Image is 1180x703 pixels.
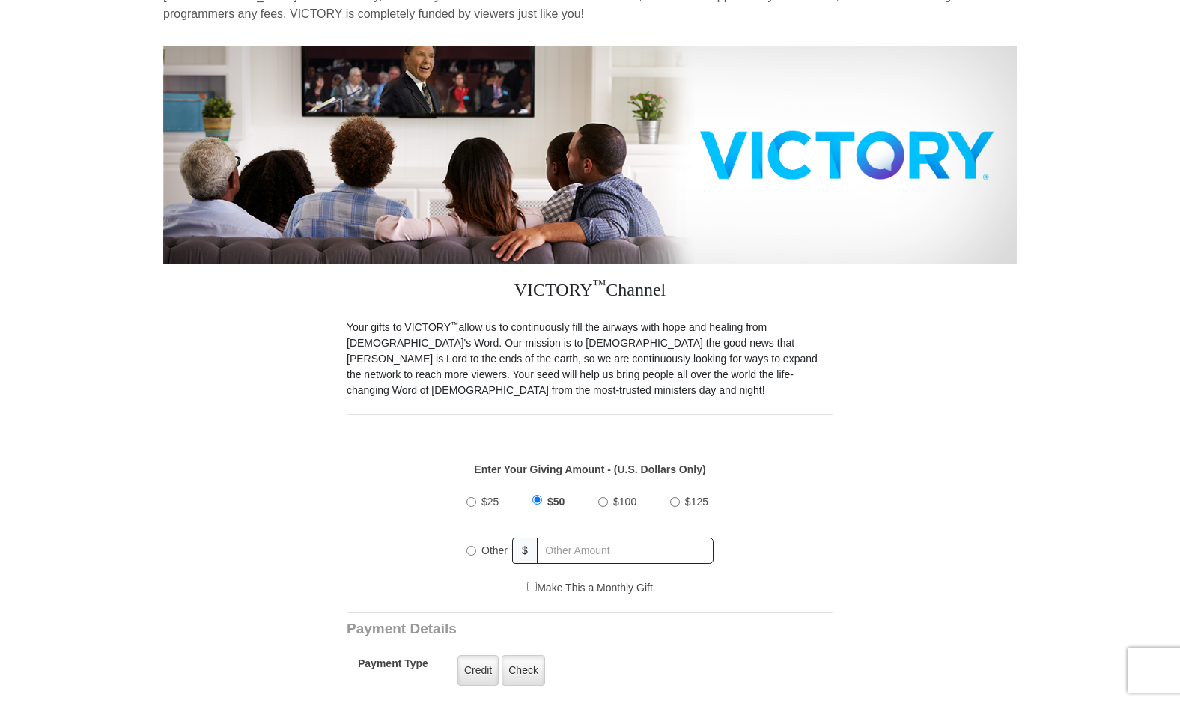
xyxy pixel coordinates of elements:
[347,264,833,320] h3: VICTORY Channel
[347,621,729,638] h3: Payment Details
[537,538,714,564] input: Other Amount
[481,496,499,508] span: $25
[547,496,565,508] span: $50
[481,544,508,556] span: Other
[451,320,459,329] sup: ™
[474,463,705,475] strong: Enter Your Giving Amount - (U.S. Dollars Only)
[512,538,538,564] span: $
[347,320,833,398] p: Your gifts to VICTORY allow us to continuously fill the airways with hope and healing from [DEMOG...
[457,655,499,686] label: Credit
[502,655,545,686] label: Check
[527,580,653,596] label: Make This a Monthly Gift
[527,582,537,591] input: Make This a Monthly Gift
[685,496,708,508] span: $125
[613,496,636,508] span: $100
[593,277,606,292] sup: ™
[358,657,428,678] h5: Payment Type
